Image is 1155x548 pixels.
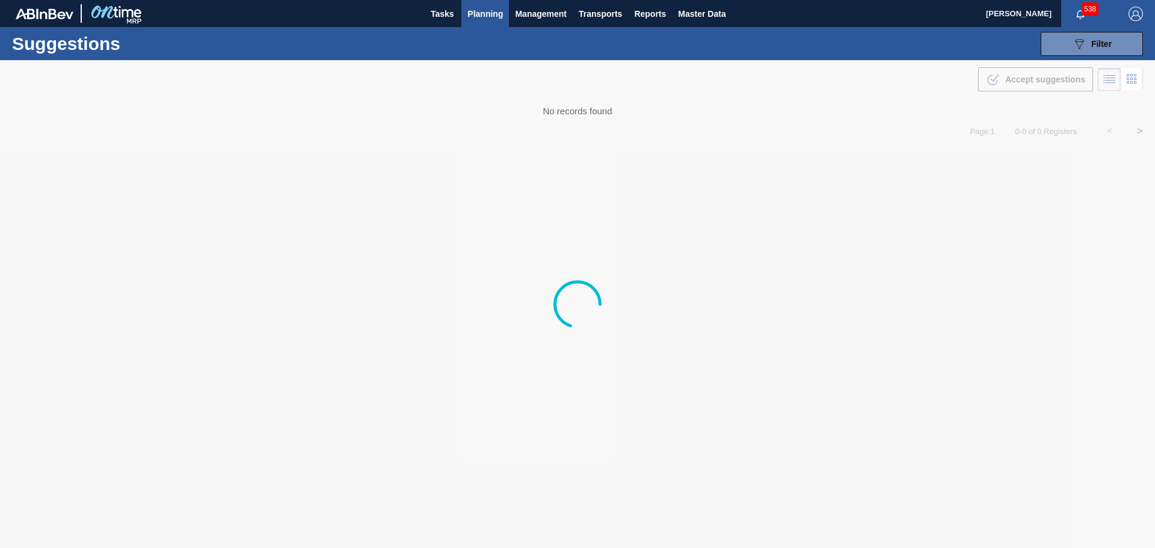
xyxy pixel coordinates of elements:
[12,37,226,51] h1: Suggestions
[634,7,666,21] span: Reports
[579,7,622,21] span: Transports
[1129,7,1143,21] img: Logout
[1082,2,1098,16] span: 538
[515,7,567,21] span: Management
[467,7,503,21] span: Planning
[1091,39,1112,49] span: Filter
[1041,32,1143,56] button: Filter
[16,8,73,19] img: TNhmsLtSVTkK8tSr43FrP2fwEKptu5GPRR3wAAAABJRU5ErkJggg==
[429,7,455,21] span: Tasks
[1061,5,1100,22] button: Notifications
[678,7,725,21] span: Master Data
